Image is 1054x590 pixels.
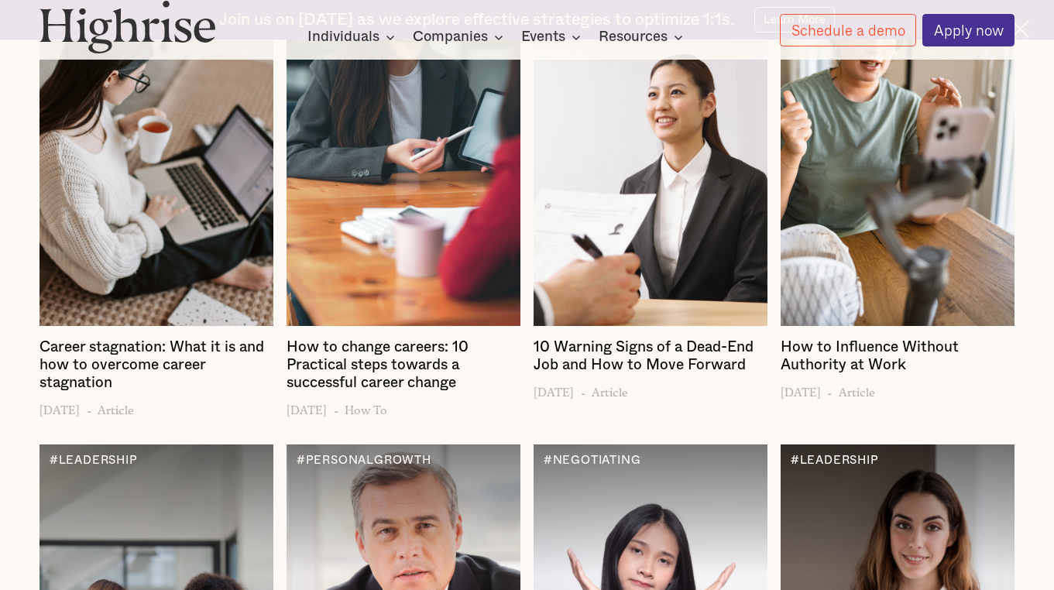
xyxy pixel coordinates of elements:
[39,399,80,417] h5: [DATE]
[781,339,1015,375] h4: How to Influence Without Authority at Work
[534,381,574,399] h5: [DATE]
[780,14,916,46] a: Schedule a demo
[413,28,488,46] div: Companies
[334,399,338,417] h6: -
[98,399,134,417] h5: Article
[297,455,431,467] div: #PERSONALGROWTH
[592,381,628,399] h5: Article
[599,28,688,46] div: Resources
[534,339,767,375] h4: 10 Warning Signs of a Dead-End Job and How to Move Forward
[521,28,565,46] div: Events
[39,339,273,393] h4: Career stagnation: What it is and how to overcome career stagnation
[287,339,520,393] h4: How to change careers: 10 Practical steps towards a successful career change
[307,28,379,46] div: Individuals
[87,399,91,417] h6: -
[287,399,327,417] h5: [DATE]
[781,381,821,399] h5: [DATE]
[839,381,875,399] h5: Article
[413,28,508,46] div: Companies
[345,399,387,417] h5: How To
[307,28,400,46] div: Individuals
[581,381,585,399] h6: -
[544,455,641,467] div: #NEGOTIATING
[827,381,832,399] h6: -
[599,28,668,46] div: Resources
[50,455,138,467] div: #LEADERSHIP
[521,28,585,46] div: Events
[791,455,879,467] div: #LEADERSHIP
[922,14,1015,46] a: Apply now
